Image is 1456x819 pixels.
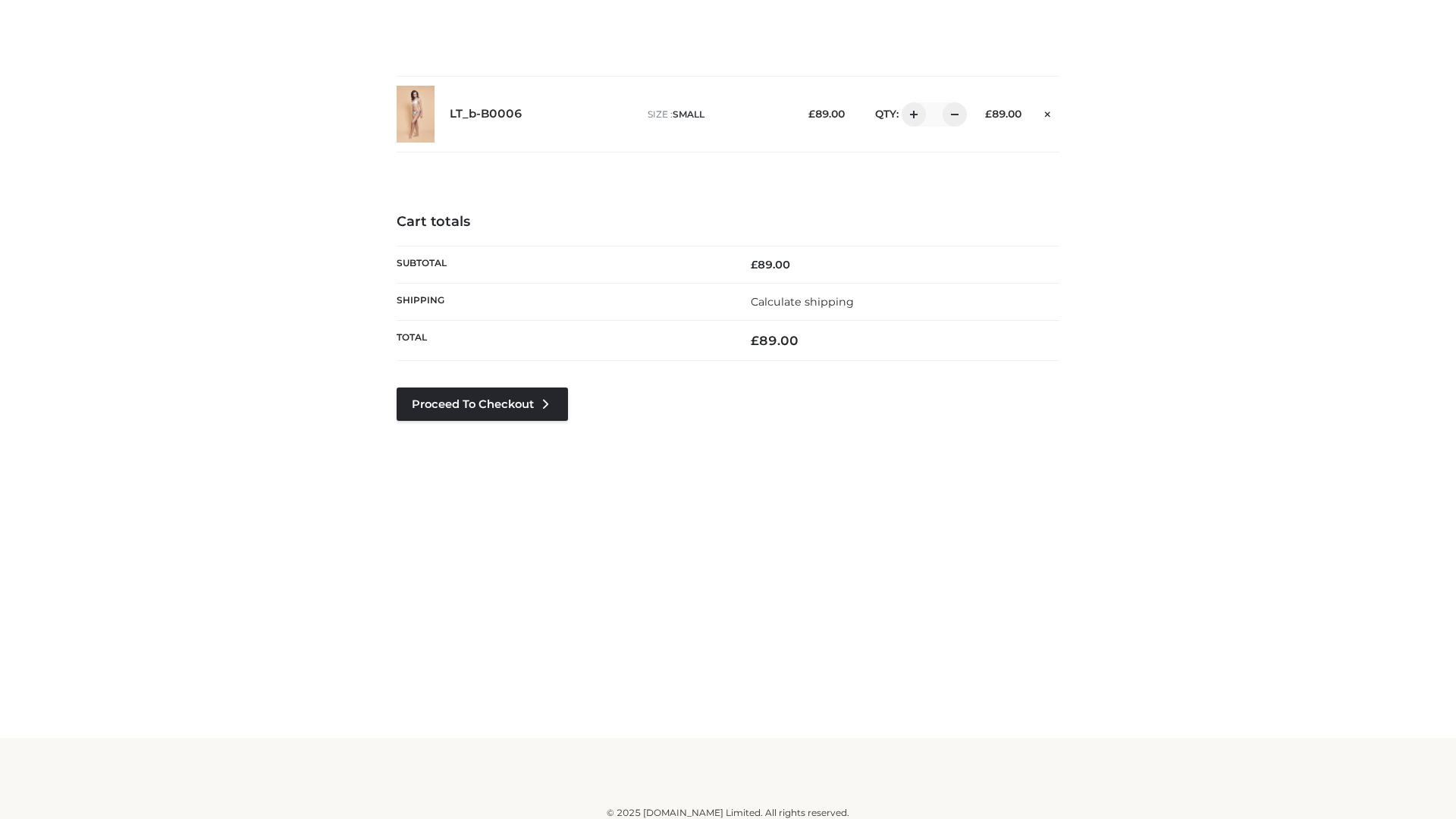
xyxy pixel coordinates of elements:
a: Proceed to Checkout [397,388,568,421]
h4: Cart totals [397,214,1059,231]
div: QTY: [860,102,962,127]
span: £ [808,108,815,120]
a: Remove this item [1037,102,1059,122]
bdi: 89.00 [985,108,1021,120]
span: SMALL [673,108,704,120]
span: £ [751,258,758,271]
span: £ [985,108,992,120]
span: £ [751,333,759,348]
bdi: 89.00 [751,258,790,271]
a: LT_b-B0006 [450,107,522,121]
p: size : [648,108,785,121]
bdi: 89.00 [808,108,845,120]
th: Subtotal [397,246,728,283]
th: Total [397,321,728,361]
a: Calculate shipping [751,295,854,309]
th: Shipping [397,283,728,320]
bdi: 89.00 [751,333,799,348]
